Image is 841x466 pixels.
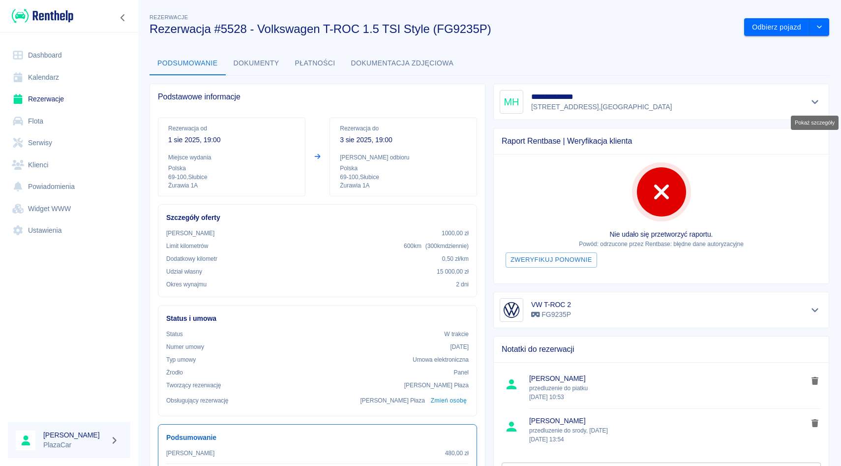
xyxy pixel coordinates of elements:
div: Pokaż szczegóły [791,116,839,130]
p: 480,00 zł [445,449,469,458]
a: Widget WWW [8,198,130,220]
h6: Status i umowa [166,313,469,324]
p: Polska [168,164,295,173]
p: Limit kilometrów [166,242,208,250]
p: [DATE] [450,342,469,351]
span: Raport Rentbase | Weryfikacja klienta [502,136,821,146]
p: [PERSON_NAME] Płaza [404,381,469,390]
a: Rezerwacje [8,88,130,110]
a: Flota [8,110,130,132]
p: [DATE] 13:54 [529,435,808,444]
p: [PERSON_NAME] Płaza [360,396,425,405]
p: 3 sie 2025, 19:00 [340,135,467,145]
p: 69-100 , Słubice [168,173,295,182]
p: PlazaCar [43,440,106,450]
p: Rezerwacja do [340,124,467,133]
p: [PERSON_NAME] [166,449,214,458]
p: Typ umowy [166,355,196,364]
p: Panel [454,368,469,377]
p: 15 000,00 zł [437,267,469,276]
button: Dokumenty [226,52,287,75]
button: Zweryfikuj ponownie [506,252,597,268]
span: Podstawowe informacje [158,92,477,102]
p: przedluzenie do srody, [DATE] [529,426,808,444]
p: Udział własny [166,267,202,276]
img: Image [502,300,521,320]
a: Serwisy [8,132,130,154]
button: Zwiń nawigację [116,11,130,24]
h6: Podsumowanie [166,433,469,443]
p: Umowa elektroniczna [413,355,469,364]
p: Okres wynajmu [166,280,207,289]
span: Notatki do rezerwacji [502,344,821,354]
p: [PERSON_NAME] [166,229,214,238]
button: Podsumowanie [150,52,226,75]
button: delete note [808,417,822,430]
button: delete note [808,374,822,387]
p: 600 km [404,242,469,250]
div: MH [500,90,523,114]
a: Powiadomienia [8,176,130,198]
button: drop-down [810,18,829,36]
h3: Rezerwacja #5528 - Volkswagen T-ROC 1.5 TSI Style (FG9235P) [150,22,736,36]
h6: Szczegóły oferty [166,213,469,223]
p: 1000,00 zł [442,229,469,238]
a: Klienci [8,154,130,176]
button: Zmień osobę [429,394,469,408]
img: Renthelp logo [12,8,73,24]
p: 1 sie 2025, 19:00 [168,135,295,145]
p: [PERSON_NAME] odbioru [340,153,467,162]
p: Rezerwacja od [168,124,295,133]
p: W trakcie [444,330,469,339]
p: FG9235P [531,310,571,320]
button: Płatności [287,52,343,75]
button: Pokaż szczegóły [807,95,823,109]
p: Dodatkowy kilometr [166,254,217,263]
a: Kalendarz [8,66,130,89]
a: Ustawienia [8,219,130,242]
p: Powód: odrzucone przez Rentbase: błędne dane autoryzacyjne [502,240,821,249]
h6: VW T-ROC 2 [531,300,571,310]
button: Pokaż szczegóły [807,303,823,317]
p: Żurawia 1A [340,182,467,190]
p: [STREET_ADDRESS] , [GEOGRAPHIC_DATA] [531,102,672,112]
p: Numer umowy [166,342,204,351]
p: [DATE] 10:53 [529,393,808,402]
button: Dokumentacja zdjęciowa [343,52,462,75]
p: Polska [340,164,467,173]
p: Żurawia 1A [168,182,295,190]
button: Odbierz pojazd [744,18,810,36]
p: 69-100 , Słubice [340,173,467,182]
span: [PERSON_NAME] [529,373,808,384]
span: ( 300 km dziennie ) [425,243,469,249]
p: Tworzący rezerwację [166,381,221,390]
p: Status [166,330,183,339]
p: 2 dni [456,280,469,289]
a: Dashboard [8,44,130,66]
p: Obsługujący rezerwację [166,396,229,405]
span: Rezerwacje [150,14,188,20]
p: Miejsce wydania [168,153,295,162]
h6: [PERSON_NAME] [43,430,106,440]
span: [PERSON_NAME] [529,416,808,426]
p: 0,50 zł /km [442,254,469,263]
p: Nie udało się przetworzyć raportu. [502,229,821,240]
p: Żrodło [166,368,183,377]
a: Renthelp logo [8,8,73,24]
p: przedluzenie do piatku [529,384,808,402]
